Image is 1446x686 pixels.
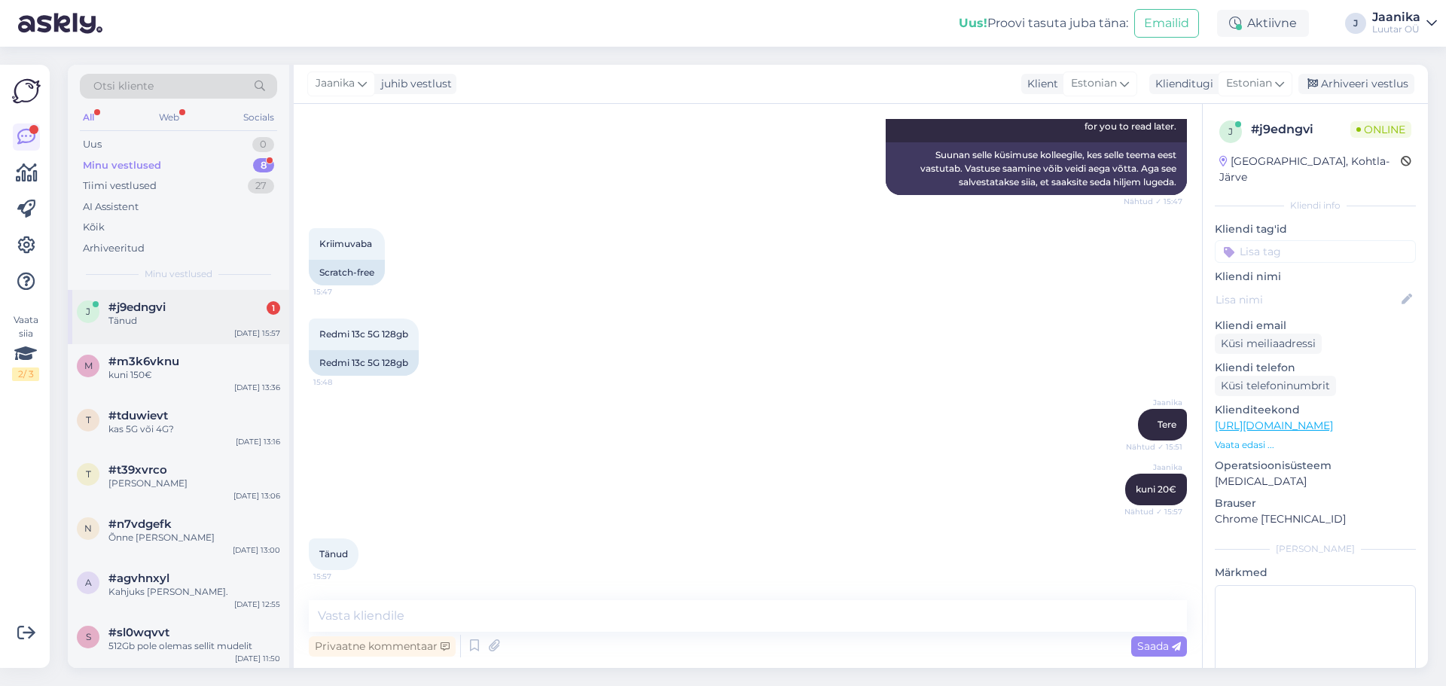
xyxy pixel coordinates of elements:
div: [DATE] 15:57 [234,328,280,339]
span: Online [1350,121,1411,138]
span: #t39xvrco [108,463,167,477]
p: Kliendi email [1215,318,1416,334]
div: Kahjuks [PERSON_NAME]. [108,585,280,599]
p: Kliendi nimi [1215,269,1416,285]
div: [PERSON_NAME] [108,477,280,490]
span: Jaanika [316,75,355,92]
span: t [86,414,91,425]
div: Web [156,108,182,127]
p: Chrome [TECHNICAL_ID] [1215,511,1416,527]
div: Vaata siia [12,313,39,381]
span: Minu vestlused [145,267,212,281]
span: Nähtud ✓ 15:47 [1124,196,1182,207]
span: n [84,523,92,534]
div: Klienditugi [1149,76,1213,92]
div: Redmi 13c 5G 128gb [309,350,419,376]
div: Socials [240,108,277,127]
div: 2 / 3 [12,367,39,381]
div: Klient [1021,76,1058,92]
p: [MEDICAL_DATA] [1215,474,1416,489]
div: 0 [252,137,274,152]
span: #tduwievt [108,409,168,422]
div: [DATE] 13:00 [233,544,280,556]
span: Tere [1158,419,1176,430]
div: [DATE] 13:06 [233,490,280,502]
div: Tiimi vestlused [83,178,157,194]
div: Scratch-free [309,260,385,285]
div: [DATE] 13:36 [234,382,280,393]
div: Arhiveeri vestlus [1298,74,1414,94]
span: Estonian [1071,75,1117,92]
a: [URL][DOMAIN_NAME] [1215,419,1333,432]
div: Arhiveeritud [83,241,145,256]
b: Uus! [959,16,987,30]
span: Nähtud ✓ 15:51 [1126,441,1182,453]
p: Märkmed [1215,565,1416,581]
div: [DATE] 12:55 [234,599,280,610]
span: Nähtud ✓ 15:57 [1124,506,1182,517]
div: [DATE] 11:50 [235,653,280,664]
span: m [84,360,93,371]
div: [DATE] 13:16 [236,436,280,447]
span: j [1228,126,1233,137]
span: Saada [1137,639,1181,653]
p: Klienditeekond [1215,402,1416,418]
span: a [85,577,92,588]
span: 15:57 [313,571,370,582]
span: Redmi 13c 5G 128gb [319,328,408,340]
span: #sl0wqvvt [108,626,169,639]
div: Luutar OÜ [1372,23,1420,35]
div: [PERSON_NAME] [1215,542,1416,556]
div: Tänud [108,314,280,328]
p: Kliendi tag'id [1215,221,1416,237]
div: 1 [267,301,280,315]
div: 512Gb pole olemas sellit mudelit [108,639,280,653]
span: #agvhnxyl [108,572,169,585]
div: Kliendi info [1215,199,1416,212]
span: Otsi kliente [93,78,154,94]
span: Tänud [319,548,348,559]
span: j [86,306,90,317]
div: Uus [83,137,102,152]
p: Operatsioonisüsteem [1215,458,1416,474]
input: Lisa tag [1215,240,1416,263]
a: JaanikaLuutar OÜ [1372,11,1437,35]
div: kuni 150€ [108,368,280,382]
div: 27 [248,178,274,194]
div: # j9edngvi [1251,120,1350,139]
div: 8 [253,158,274,173]
span: #j9edngvi [108,300,166,314]
div: Aktiivne [1217,10,1309,37]
div: juhib vestlust [375,76,452,92]
span: kuni 20€ [1136,483,1176,495]
img: Askly Logo [12,77,41,105]
div: Õnne [PERSON_NAME] [108,531,280,544]
div: Küsi meiliaadressi [1215,334,1322,354]
span: t [86,468,91,480]
div: All [80,108,97,127]
input: Lisa nimi [1216,291,1399,308]
p: Brauser [1215,495,1416,511]
div: Minu vestlused [83,158,161,173]
div: [GEOGRAPHIC_DATA], Kohtla-Järve [1219,154,1401,185]
div: Jaanika [1372,11,1420,23]
div: AI Assistent [83,200,139,215]
div: kas 5G või 4G? [108,422,280,436]
span: s [86,631,91,642]
button: Emailid [1134,9,1199,38]
span: Jaanika [1126,397,1182,408]
p: Kliendi telefon [1215,360,1416,376]
span: #n7vdgefk [108,517,172,531]
div: Suunan selle küsimuse kolleegile, kes selle teema eest vastutab. Vastuse saamine võib veidi aega ... [886,142,1187,195]
span: 15:48 [313,377,370,388]
span: 15:47 [313,286,370,297]
div: Proovi tasuta juba täna: [959,14,1128,32]
p: Vaata edasi ... [1215,438,1416,452]
div: J [1345,13,1366,34]
span: Kriimuvaba [319,238,372,249]
span: Jaanika [1126,462,1182,473]
span: #m3k6vknu [108,355,179,368]
div: Privaatne kommentaar [309,636,456,657]
span: Estonian [1226,75,1272,92]
div: Küsi telefoninumbrit [1215,376,1336,396]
